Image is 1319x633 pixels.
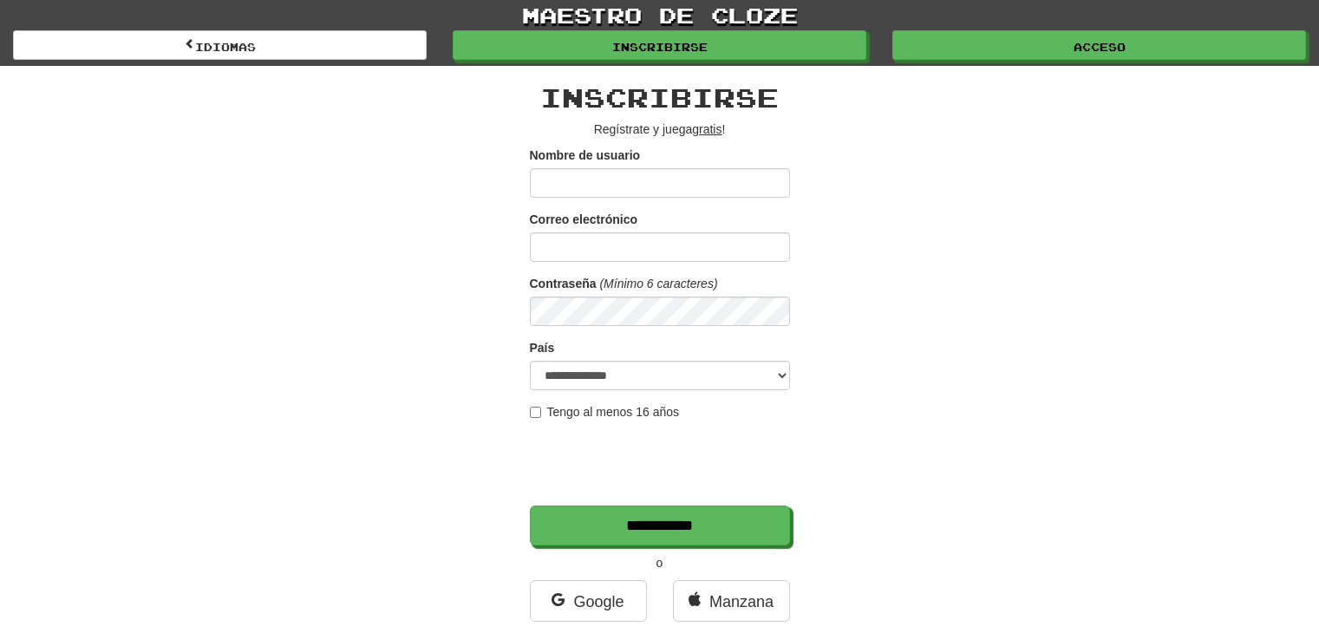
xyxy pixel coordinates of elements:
[195,41,256,53] font: Idiomas
[530,429,793,497] iframe: reCAPTCHA
[656,556,663,570] font: o
[594,122,693,136] font: Regístrate y juega
[1074,41,1126,53] font: Acceso
[599,277,717,290] font: (Mínimo 6 caracteres)
[540,82,779,113] font: Inscribirse
[530,341,555,355] font: País
[722,122,725,136] font: !
[530,580,647,622] a: Google
[692,122,722,136] font: gratis
[13,30,427,60] a: Idiomas
[547,405,680,419] font: Tengo al menos 16 años
[530,407,541,418] input: Tengo al menos 16 años
[522,2,798,28] font: maestro de cloze
[573,593,624,610] font: Google
[453,30,866,60] a: Inscribirse
[530,277,597,290] font: Contraseña
[612,41,708,53] font: Inscribirse
[530,148,641,162] font: Nombre de usuario
[530,212,637,226] font: Correo electrónico
[709,593,774,610] font: Manzana
[673,580,790,622] a: Manzana
[892,30,1306,60] a: Acceso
